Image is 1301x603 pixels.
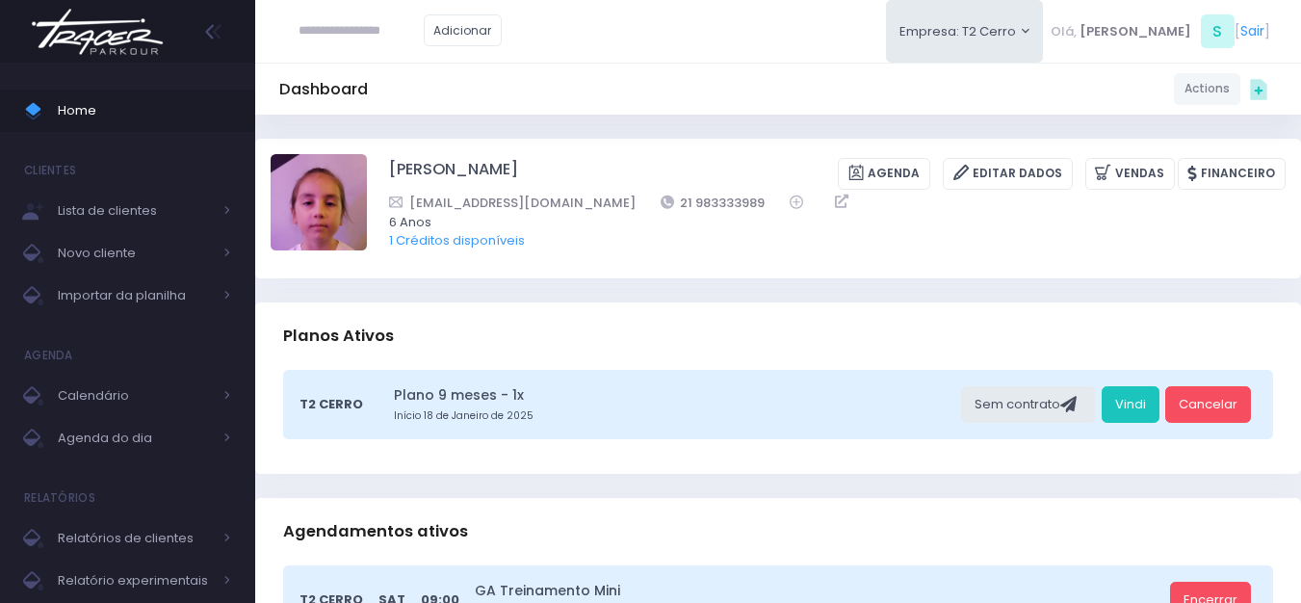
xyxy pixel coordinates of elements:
[58,383,212,408] span: Calendário
[1051,22,1077,41] span: Olá,
[24,336,73,375] h4: Agenda
[58,98,231,123] span: Home
[299,395,363,414] span: T2 Cerro
[943,158,1073,190] a: Editar Dados
[394,385,955,406] a: Plano 9 meses - 1x
[1085,158,1175,190] a: Vendas
[838,158,930,190] a: Agenda
[1165,386,1251,423] a: Cancelar
[24,151,76,190] h4: Clientes
[58,426,212,451] span: Agenda do dia
[389,213,1261,232] span: 6 Anos
[1102,386,1159,423] a: Vindi
[389,193,636,213] a: [EMAIL_ADDRESS][DOMAIN_NAME]
[283,504,468,559] h3: Agendamentos ativos
[58,283,212,308] span: Importar da planilha
[1174,73,1240,105] a: Actions
[58,526,212,551] span: Relatórios de clientes
[1178,158,1286,190] a: Financeiro
[58,241,212,266] span: Novo cliente
[1240,21,1264,41] a: Sair
[661,193,766,213] a: 21 983333989
[961,386,1095,423] div: Sem contrato
[271,154,367,250] img: Laura Oliveira Alves
[389,231,525,249] a: 1 Créditos disponíveis
[58,198,212,223] span: Lista de clientes
[1201,14,1235,48] span: S
[58,568,212,593] span: Relatório experimentais
[283,308,394,363] h3: Planos Ativos
[389,158,518,190] a: [PERSON_NAME]
[24,479,95,517] h4: Relatórios
[1080,22,1191,41] span: [PERSON_NAME]
[475,581,1163,601] a: GA Treinamento Mini
[279,80,368,99] h5: Dashboard
[424,14,503,46] a: Adicionar
[1043,10,1277,53] div: [ ]
[394,408,955,424] small: Início 18 de Janeiro de 2025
